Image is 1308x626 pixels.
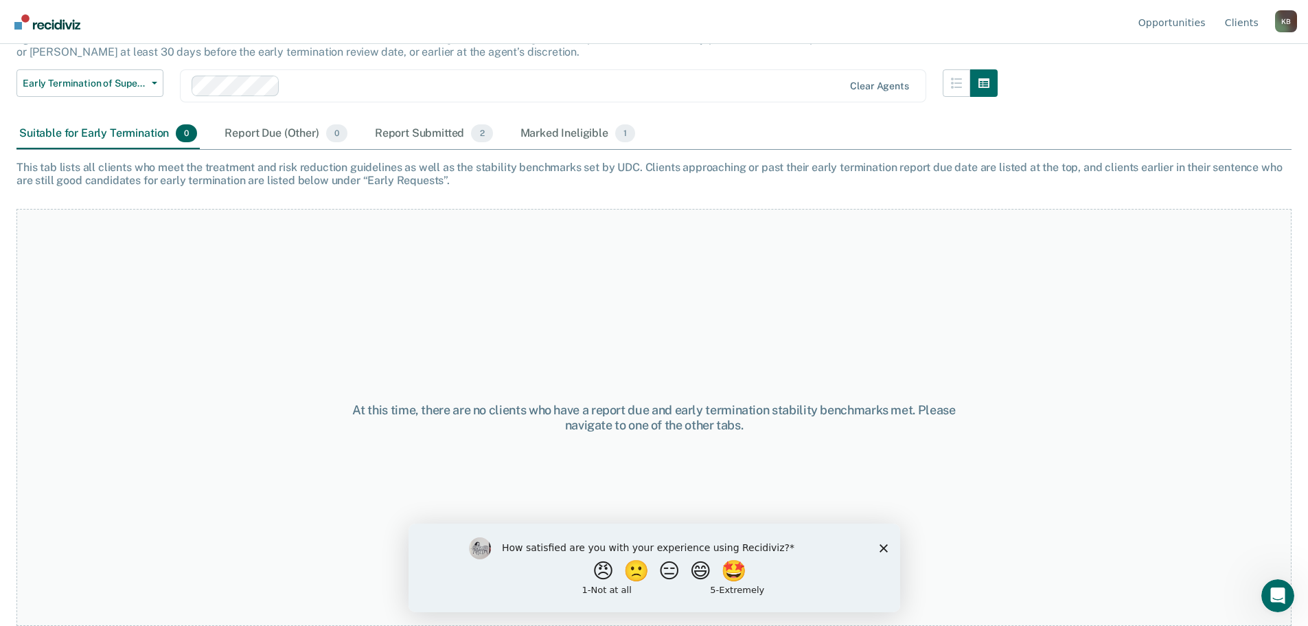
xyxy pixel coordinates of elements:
[850,80,908,92] div: Clear agents
[23,78,146,89] span: Early Termination of Supervision
[16,119,200,149] div: Suitable for Early Termination0
[1275,10,1297,32] div: K B
[1275,10,1297,32] button: Profile dropdown button
[615,124,635,142] span: 1
[409,524,900,612] iframe: Survey by Kim from Recidiviz
[14,14,80,30] img: Recidiviz
[372,119,496,149] div: Report Submitted2
[16,69,163,97] button: Early Termination of Supervision
[326,124,347,142] span: 0
[336,403,973,432] div: At this time, there are no clients who have a report due and early termination stability benchmar...
[16,161,1292,187] div: This tab lists all clients who meet the treatment and risk reduction guidelines as well as the st...
[16,19,994,58] p: The [US_STATE] Sentencing Commission’s 2025 Adult Sentencing, Release, & Supervision Guidelines e...
[176,124,197,142] span: 0
[1261,579,1294,612] iframe: Intercom live chat
[518,119,639,149] div: Marked Ineligible1
[222,119,349,149] div: Report Due (Other)0
[471,124,492,142] span: 2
